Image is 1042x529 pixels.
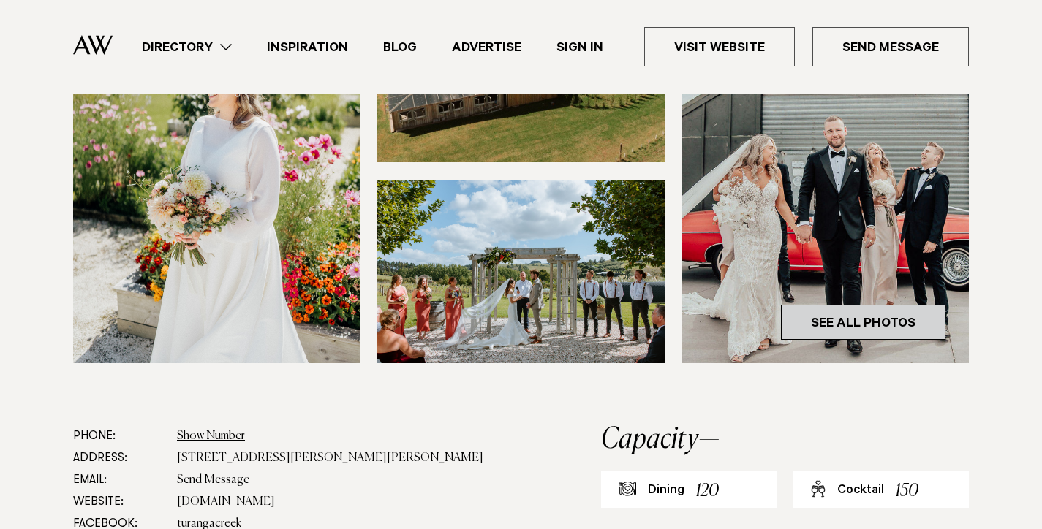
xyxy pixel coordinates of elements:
[434,37,539,57] a: Advertise
[648,482,684,500] div: Dining
[177,430,245,442] a: Show Number
[249,37,366,57] a: Inspiration
[177,496,275,508] a: [DOMAIN_NAME]
[539,37,621,57] a: Sign In
[177,447,507,469] dd: [STREET_ADDRESS][PERSON_NAME][PERSON_NAME]
[837,482,884,500] div: Cocktail
[73,491,165,513] dt: Website:
[73,35,113,55] img: Auckland Weddings Logo
[644,27,795,66] a: Visit Website
[73,469,165,491] dt: Email:
[896,478,918,505] div: 150
[781,305,945,340] a: See All Photos
[73,447,165,469] dt: Address:
[601,425,969,454] h2: Capacity
[177,474,249,486] a: Send Message
[812,27,969,66] a: Send Message
[124,37,249,57] a: Directory
[696,478,719,505] div: 120
[73,425,165,447] dt: Phone:
[366,37,434,57] a: Blog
